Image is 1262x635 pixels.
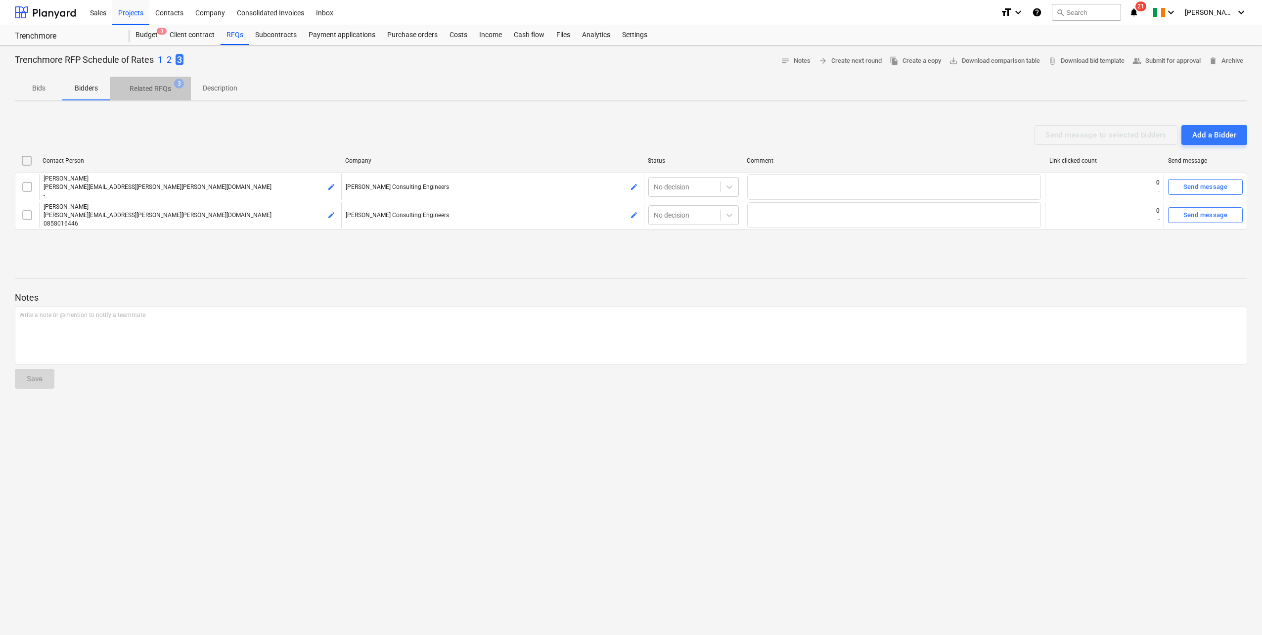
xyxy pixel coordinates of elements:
p: Related RFQs [130,84,171,94]
div: Trenchmore [15,31,118,42]
button: Send message [1168,207,1243,223]
a: RFQs [221,25,249,45]
p: - [1156,187,1160,195]
a: Analytics [576,25,616,45]
div: Comment [747,157,1041,164]
span: Create next round [818,55,882,67]
p: - [44,191,337,200]
div: Contact Person [43,157,337,164]
p: Bidders [74,83,98,93]
button: 1 [158,53,163,66]
div: Company [345,157,640,164]
a: Files [550,25,576,45]
span: delete [1209,56,1217,65]
p: Description [203,83,237,93]
span: Download bid template [1048,55,1125,67]
p: 2 [167,54,172,66]
p: [PERSON_NAME] Consulting Engineers [346,183,639,191]
i: keyboard_arrow_down [1012,6,1024,18]
span: attach_file [1048,56,1057,65]
button: Add a Bidder [1181,125,1247,145]
p: 1 [158,54,163,66]
span: [PERSON_NAME][EMAIL_ADDRESS][PERSON_NAME][PERSON_NAME][DOMAIN_NAME] [44,212,271,219]
button: Create a copy [886,53,945,69]
div: Budget [130,25,164,45]
i: notifications [1129,6,1139,18]
span: save_alt [949,56,958,65]
button: Notes [777,53,814,69]
span: edit [630,211,638,219]
span: 21 [1135,1,1146,11]
span: edit [327,211,335,219]
span: Download comparison table [949,55,1040,67]
p: [PERSON_NAME] Consulting Engineers [346,211,639,220]
button: Create next round [814,53,886,69]
a: Download bid template [1044,53,1128,69]
span: file_copy [890,56,899,65]
div: Link clicked count [1049,157,1160,164]
p: 0 [1156,179,1160,187]
div: Add a Bidder [1192,129,1236,141]
div: Send message [1168,157,1243,164]
p: [PERSON_NAME] [44,203,337,211]
span: 3 [174,79,184,89]
iframe: Chat Widget [1213,588,1262,635]
button: 3 [176,53,183,66]
button: Archive [1205,53,1247,69]
button: Search [1052,4,1121,21]
div: Status [648,157,739,164]
span: 3 [157,28,167,35]
a: Income [473,25,508,45]
span: edit [630,183,638,191]
span: edit [327,183,335,191]
span: Archive [1209,55,1243,67]
a: Client contract [164,25,221,45]
a: Settings [616,25,653,45]
span: people_alt [1132,56,1141,65]
a: Payment applications [303,25,381,45]
p: - [1156,215,1160,224]
span: arrow_forward [818,56,827,65]
p: 0858016446 [44,220,337,228]
a: Download comparison table [945,53,1044,69]
i: format_size [1000,6,1012,18]
p: [PERSON_NAME] [44,175,337,183]
span: Notes [781,55,811,67]
i: keyboard_arrow_down [1165,6,1177,18]
span: Submit for approval [1132,55,1201,67]
a: Costs [444,25,473,45]
button: 2 [167,53,172,66]
button: Submit for approval [1128,53,1205,69]
span: [PERSON_NAME] [1185,8,1234,16]
div: Send message [1183,181,1227,193]
i: keyboard_arrow_down [1235,6,1247,18]
a: Purchase orders [381,25,444,45]
a: Cash flow [508,25,550,45]
p: Notes [15,292,1247,304]
span: notes [781,56,790,65]
a: Subcontracts [249,25,303,45]
a: Budget3 [130,25,164,45]
button: Send message [1168,179,1243,195]
i: Knowledge base [1032,6,1042,18]
p: 0 [1156,207,1160,215]
span: search [1056,8,1064,16]
div: Send message [1183,210,1227,221]
span: [PERSON_NAME][EMAIL_ADDRESS][PERSON_NAME][PERSON_NAME][DOMAIN_NAME] [44,183,271,190]
span: Create a copy [890,55,941,67]
p: Trenchmore RFP Schedule of Rates [15,54,154,66]
p: Bids [27,83,50,93]
span: 3 [176,54,183,65]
